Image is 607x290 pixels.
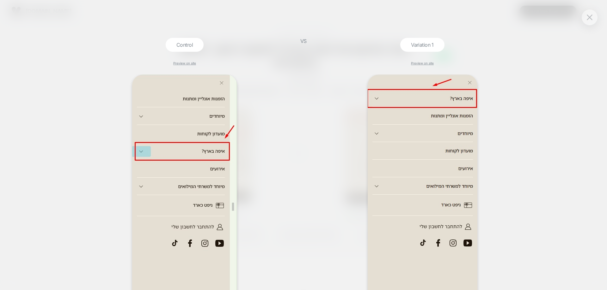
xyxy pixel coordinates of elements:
div: VS [296,38,311,290]
img: close [587,15,592,20]
a: Preview on site [411,61,434,65]
div: Variation 1 [400,38,445,52]
div: Control [166,38,204,52]
a: Preview on site [173,61,196,65]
